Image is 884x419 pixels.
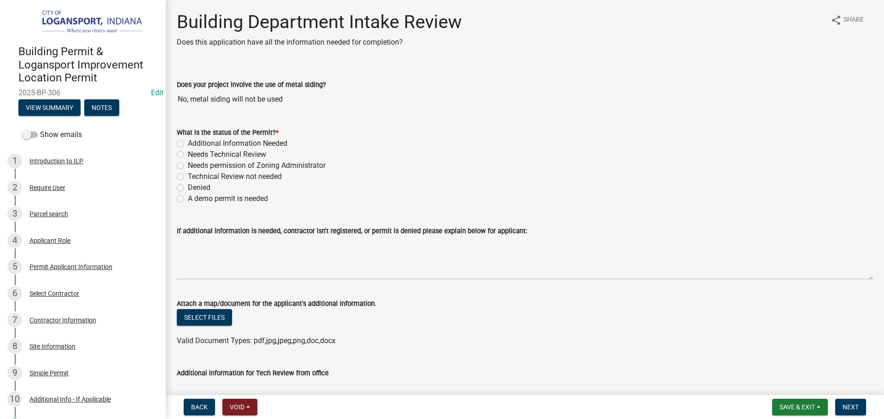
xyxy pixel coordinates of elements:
[177,82,326,88] label: Does your project involve the use of metal siding?
[230,403,244,411] span: Void
[177,309,232,326] button: Select files
[843,15,864,26] span: Share
[29,237,70,244] div: Applicant Role
[7,154,22,168] div: 1
[843,403,859,411] span: Next
[151,88,163,97] wm-modal-confirm: Edit Application Number
[18,88,147,97] span: 2025-BP-306
[177,228,527,235] label: If additional information is needed, contractor isn't registered, or permit is denied please expl...
[188,193,268,204] label: A demo permit is needed
[835,399,866,415] button: Next
[188,160,326,171] label: Needs permission of Zoning Administrator
[29,370,69,376] div: Simple Permit
[29,317,96,323] div: Contractor Information
[772,399,828,415] button: Save & Exit
[177,37,462,48] p: Does this application have all the information needed for completion?
[177,11,462,33] h1: Building Department Intake Review
[18,104,81,112] wm-modal-confirm: Summary
[188,171,282,182] label: Technical Review not needed
[177,301,377,307] label: Attach a map/document for the applicant's additional information.
[29,343,76,350] div: Site Information
[29,264,112,270] div: Permit Applicant Information
[29,396,111,402] div: Additional Info - If Applicable
[177,336,336,345] span: Valid Document Types: pdf,jpg,jpeg,png,doc,docx
[151,88,163,97] a: Edit
[188,149,266,160] label: Needs Technical Review
[7,313,22,327] div: 7
[29,290,79,297] div: Select Contractor
[188,138,287,149] label: Additional Information Needed
[29,211,68,217] div: Parcel search
[7,392,22,407] div: 10
[18,10,151,35] img: City of Logansport, Indiana
[831,15,842,26] i: share
[7,207,22,221] div: 3
[29,158,83,164] div: Introduction to ILP
[7,339,22,354] div: 8
[222,399,257,415] button: Void
[7,366,22,380] div: 9
[84,104,119,112] wm-modal-confirm: Notes
[184,399,215,415] button: Back
[823,11,871,29] button: shareShare
[7,233,22,248] div: 4
[177,370,329,377] label: Additional information for Tech Review from office
[18,99,81,116] button: View Summary
[18,45,158,85] h4: Building Permit & Logansport Improvement Location Permit
[7,286,22,301] div: 6
[779,403,815,411] span: Save & Exit
[7,180,22,195] div: 2
[7,259,22,274] div: 5
[188,182,210,193] label: Denied
[191,403,208,411] span: Back
[22,129,82,140] label: Show emails
[29,184,65,191] div: Require User
[84,99,119,116] button: Notes
[177,130,279,136] label: What is the status of the Permit?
